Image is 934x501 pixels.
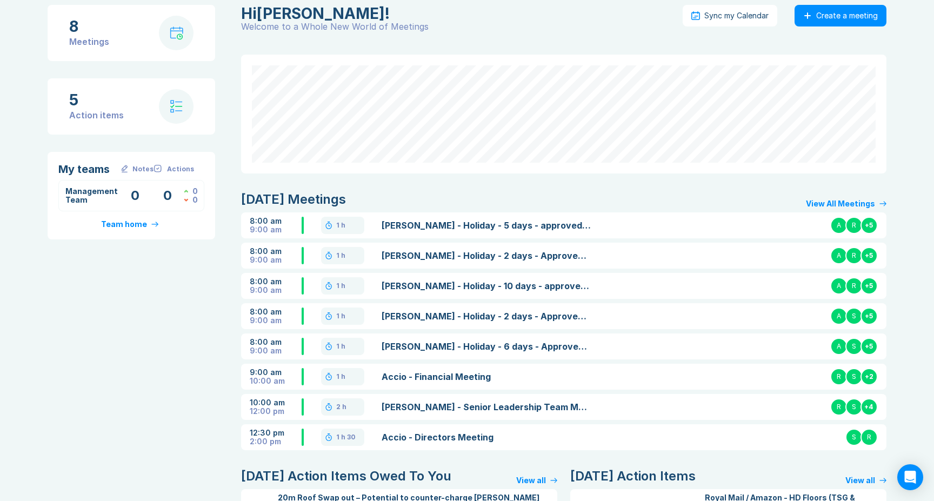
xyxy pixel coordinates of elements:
div: + 5 [860,277,878,295]
div: 9:00 am [250,368,302,377]
div: + 4 [860,398,878,416]
div: 1 h [336,251,345,260]
div: R [830,398,848,416]
a: [PERSON_NAME] - Holiday - 5 days - approved IP - Noted IP [382,219,591,232]
div: A [830,217,848,234]
div: Open Intercom Messenger [897,464,923,490]
div: S [845,429,863,446]
a: View all [845,476,886,485]
div: 1 h [336,312,345,320]
div: + 5 [860,247,878,264]
div: Notes [132,165,154,173]
div: S [845,368,863,385]
div: 1 h [336,221,345,230]
div: S [845,398,863,416]
div: [DATE] Meetings [241,191,346,208]
div: Sync my Calendar [704,11,769,20]
a: Management Team [65,186,118,204]
div: 1 h [336,372,345,381]
div: 8 [69,18,109,35]
div: Richard Rust [241,5,676,22]
div: 9:00 am [250,225,302,234]
a: [PERSON_NAME] - Holiday - 2 days - Approved DS - Noted IP [382,249,591,262]
a: Accio - Directors Meeting [382,431,591,444]
img: caret-up-green.svg [184,190,188,193]
img: check-list.svg [170,100,183,113]
div: S [845,308,863,325]
div: View all [845,476,875,485]
div: R [845,277,863,295]
button: Create a meeting [795,5,886,26]
div: 1 h [336,342,345,351]
div: 8:00 am [250,338,302,346]
div: A [830,338,848,355]
div: 9:00 am [250,286,302,295]
div: Create a meeting [816,11,878,20]
a: [PERSON_NAME] - Holiday - 6 days - Approved AW - Noted IP [382,340,591,353]
div: 12:30 pm [250,429,302,437]
div: Meetings with Notes this Week [119,187,152,204]
div: Open Action Items [151,187,184,204]
a: View all [516,476,557,485]
div: 5 [69,91,124,109]
div: [DATE] Action Items [570,467,696,485]
a: Accio - Financial Meeting [382,370,591,383]
div: 8:00 am [250,277,302,286]
div: + 2 [860,368,878,385]
div: + 5 [860,308,878,325]
img: calendar-with-clock.svg [170,26,183,40]
div: 0 [192,196,198,204]
div: Welcome to a Whole New World of Meetings [241,22,683,31]
button: Sync my Calendar [683,5,777,26]
a: Team home [101,220,162,229]
div: 9:00 am [250,346,302,355]
div: 2:00 pm [250,437,302,446]
div: Meetings [69,35,109,48]
div: S [845,338,863,355]
div: 8:00 am [250,217,302,225]
div: View all [516,476,546,485]
a: [PERSON_NAME] - Holiday - 2 days - Approved IP - Noted IP [382,310,591,323]
a: [PERSON_NAME] - Holiday - 10 days - approved AW - Noted IP [382,279,591,292]
div: 8:00 am [250,247,302,256]
div: 10:00 am [250,398,302,407]
div: R [845,247,863,264]
div: 10:00 am [250,377,302,385]
div: 9:00 am [250,256,302,264]
div: + 5 [860,217,878,234]
div: + 5 [860,338,878,355]
div: Action items [69,109,124,122]
div: [DATE] Action Items Owed To You [241,467,451,485]
div: Actions Assigned this Week [184,196,197,204]
div: 2 h [336,403,346,411]
div: Actions Closed this Week [184,187,197,196]
div: Team home [101,220,147,229]
div: A [830,277,848,295]
div: 1 h 30 [336,433,356,442]
div: A [830,247,848,264]
a: [PERSON_NAME] - Senior Leadership Team Meeting [382,400,591,413]
img: arrow-right-primary.svg [151,222,158,227]
div: My teams [58,163,119,176]
div: R [830,368,848,385]
div: 1 h [336,282,345,290]
div: Actions [167,165,194,173]
div: 0 [192,187,198,196]
div: R [845,217,863,234]
img: caret-down-red.svg [184,198,188,202]
div: A [830,308,848,325]
div: 12:00 pm [250,407,302,416]
div: R [860,429,878,446]
a: View All Meetings [806,199,886,208]
div: 9:00 am [250,316,302,325]
div: 8:00 am [250,308,302,316]
div: View All Meetings [806,199,875,208]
